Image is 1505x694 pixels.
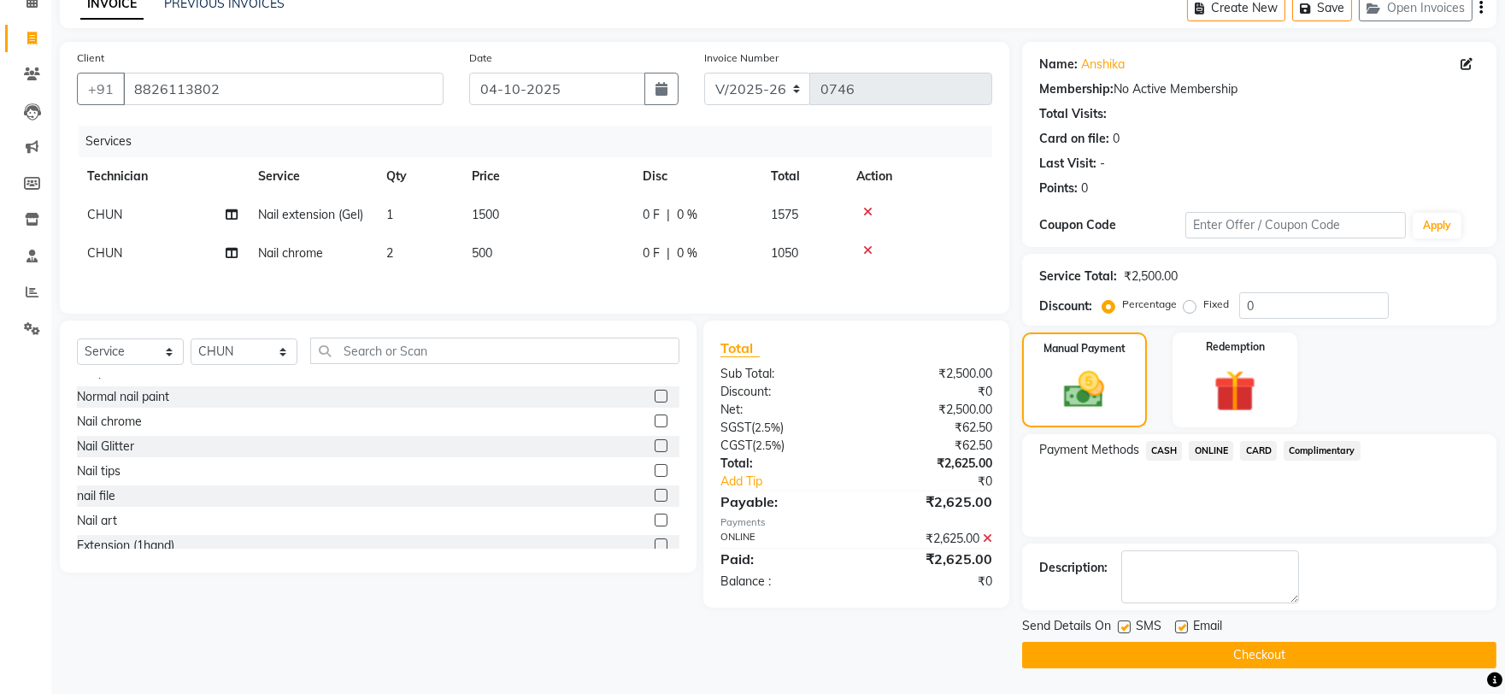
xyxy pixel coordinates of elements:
[771,207,798,222] span: 1575
[632,157,761,196] th: Disc
[77,73,125,105] button: +91
[77,462,121,480] div: Nail tips
[708,491,856,512] div: Payable:
[677,206,697,224] span: 0 %
[643,206,660,224] span: 0 F
[87,207,122,222] span: CHUN
[856,573,1005,591] div: ₹0
[708,383,856,401] div: Discount:
[1039,105,1107,123] div: Total Visits:
[708,549,856,569] div: Paid:
[1039,56,1078,74] div: Name:
[1039,441,1139,459] span: Payment Methods
[708,473,881,491] a: Add Tip
[1039,80,1114,98] div: Membership:
[258,245,323,261] span: Nail chrome
[856,491,1005,512] div: ₹2,625.00
[856,401,1005,419] div: ₹2,500.00
[856,549,1005,569] div: ₹2,625.00
[720,515,991,530] div: Payments
[1284,441,1361,461] span: Complimentary
[856,455,1005,473] div: ₹2,625.00
[1203,297,1229,312] label: Fixed
[720,339,760,357] span: Total
[1039,80,1479,98] div: No Active Membership
[761,157,846,196] th: Total
[1039,179,1078,197] div: Points:
[77,512,117,530] div: Nail art
[1039,268,1117,285] div: Service Total:
[856,383,1005,401] div: ₹0
[1044,341,1126,356] label: Manual Payment
[472,207,499,222] span: 1500
[708,455,856,473] div: Total:
[708,530,856,548] div: ONLINE
[1022,642,1496,668] button: Checkout
[461,157,632,196] th: Price
[1413,213,1461,238] button: Apply
[310,338,679,364] input: Search or Scan
[1185,212,1406,238] input: Enter Offer / Coupon Code
[755,421,780,434] span: 2.5%
[856,365,1005,383] div: ₹2,500.00
[1039,297,1092,315] div: Discount:
[87,245,122,261] span: CHUN
[77,50,104,66] label: Client
[755,438,781,452] span: 2.5%
[704,50,779,66] label: Invoice Number
[708,573,856,591] div: Balance :
[123,73,444,105] input: Search by Name/Mobile/Email/Code
[386,245,393,261] span: 2
[1240,441,1277,461] span: CARD
[1122,297,1177,312] label: Percentage
[1146,441,1183,461] span: CASH
[1039,216,1186,234] div: Coupon Code
[643,244,660,262] span: 0 F
[856,419,1005,437] div: ₹62.50
[469,50,492,66] label: Date
[1039,155,1096,173] div: Last Visit:
[472,245,492,261] span: 500
[1136,617,1161,638] span: SMS
[1124,268,1178,285] div: ₹2,500.00
[1081,179,1088,197] div: 0
[1100,155,1105,173] div: -
[258,207,363,222] span: Nail extension (Gel)
[708,419,856,437] div: ( )
[677,244,697,262] span: 0 %
[1039,130,1109,148] div: Card on file:
[881,473,1005,491] div: ₹0
[667,244,670,262] span: |
[1022,617,1111,638] span: Send Details On
[708,401,856,419] div: Net:
[1081,56,1125,74] a: Anshika
[77,388,169,406] div: Normal nail paint
[1113,130,1120,148] div: 0
[1193,617,1222,638] span: Email
[1189,441,1233,461] span: ONLINE
[77,537,174,555] div: Extension (1hand)
[248,157,376,196] th: Service
[77,438,134,456] div: Nail Glitter
[771,245,798,261] span: 1050
[720,438,752,453] span: CGST
[856,530,1005,548] div: ₹2,625.00
[376,157,461,196] th: Qty
[1206,339,1265,355] label: Redemption
[1051,367,1117,413] img: _cash.svg
[77,487,115,505] div: nail file
[1201,365,1269,417] img: _gift.svg
[667,206,670,224] span: |
[77,413,142,431] div: Nail chrome
[856,437,1005,455] div: ₹62.50
[846,157,992,196] th: Action
[708,437,856,455] div: ( )
[79,126,1005,157] div: Services
[1039,559,1108,577] div: Description:
[386,207,393,222] span: 1
[708,365,856,383] div: Sub Total:
[77,157,248,196] th: Technician
[720,420,751,435] span: SGST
